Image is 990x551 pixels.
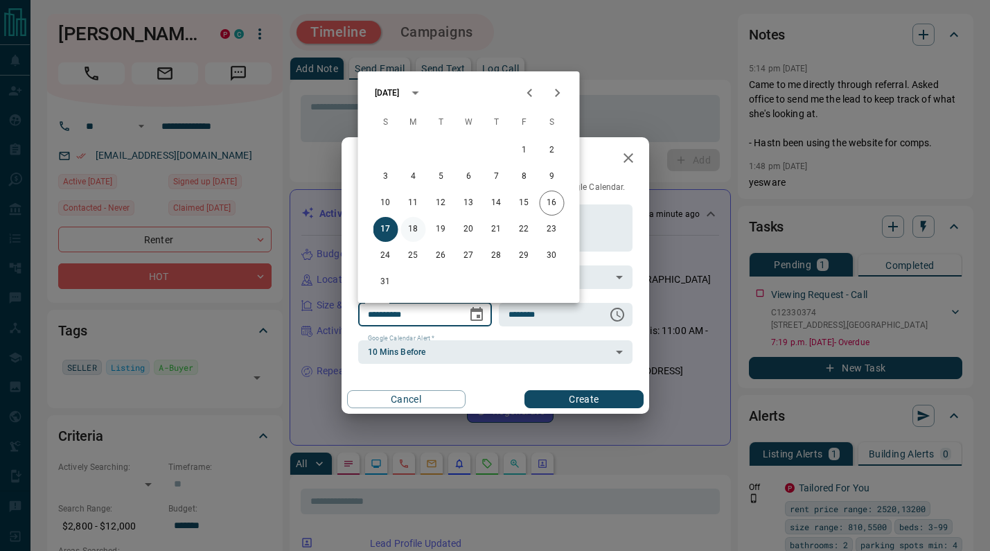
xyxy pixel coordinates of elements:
[373,109,398,137] span: Sunday
[540,109,565,137] span: Saturday
[368,297,385,306] label: Date
[368,334,434,343] label: Google Calendar Alert
[401,191,426,216] button: 11
[429,217,454,242] button: 19
[540,191,565,216] button: 16
[484,217,509,242] button: 21
[512,243,537,268] button: 29
[457,164,481,189] button: 6
[429,164,454,189] button: 5
[373,243,398,268] button: 24
[484,243,509,268] button: 28
[457,217,481,242] button: 20
[429,191,454,216] button: 12
[358,340,633,364] div: 10 Mins Before
[524,390,643,408] button: Create
[347,390,466,408] button: Cancel
[342,137,434,182] h2: New Task
[429,243,454,268] button: 26
[403,81,427,105] button: calendar view is open, switch to year view
[512,109,537,137] span: Friday
[544,79,572,107] button: Next month
[512,217,537,242] button: 22
[457,109,481,137] span: Wednesday
[512,164,537,189] button: 8
[540,138,565,163] button: 2
[516,79,544,107] button: Previous month
[373,217,398,242] button: 17
[375,87,400,99] div: [DATE]
[540,217,565,242] button: 23
[401,243,426,268] button: 25
[463,301,490,329] button: Choose date, selected date is Aug 17, 2025
[373,191,398,216] button: 10
[540,243,565,268] button: 30
[457,191,481,216] button: 13
[484,109,509,137] span: Thursday
[509,297,527,306] label: Time
[373,270,398,295] button: 31
[373,164,398,189] button: 3
[512,191,537,216] button: 15
[540,164,565,189] button: 9
[484,191,509,216] button: 14
[603,301,631,329] button: Choose time, selected time is 11:00 AM
[457,243,481,268] button: 27
[484,164,509,189] button: 7
[401,164,426,189] button: 4
[401,217,426,242] button: 18
[429,109,454,137] span: Tuesday
[401,109,426,137] span: Monday
[512,138,537,163] button: 1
